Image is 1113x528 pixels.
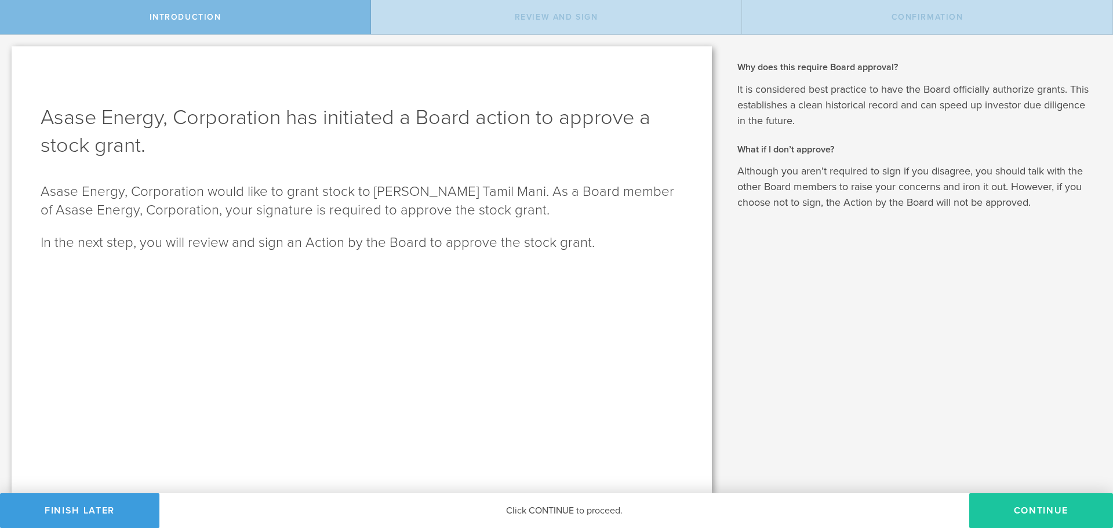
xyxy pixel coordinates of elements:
iframe: Chat Widget [1055,438,1113,493]
h2: Why does this require Board approval? [737,61,1096,74]
h1: Asase Energy, Corporation has initiated a Board action to approve a stock grant. [41,104,683,159]
span: Review and Sign [515,12,598,22]
p: Asase Energy, Corporation would like to grant stock to [PERSON_NAME] Tamil Mani. As a Board membe... [41,183,683,220]
h2: What if I don’t approve? [737,143,1096,156]
span: Introduction [150,12,221,22]
p: In the next step, you will review and sign an Action by the Board to approve the stock grant. [41,234,683,252]
span: Confirmation [892,12,963,22]
p: It is considered best practice to have the Board officially authorize grants. This establishes a ... [737,82,1096,129]
div: Click CONTINUE to proceed. [159,493,969,528]
p: Although you aren’t required to sign if you disagree, you should talk with the other Board member... [737,163,1096,210]
button: Continue [969,493,1113,528]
